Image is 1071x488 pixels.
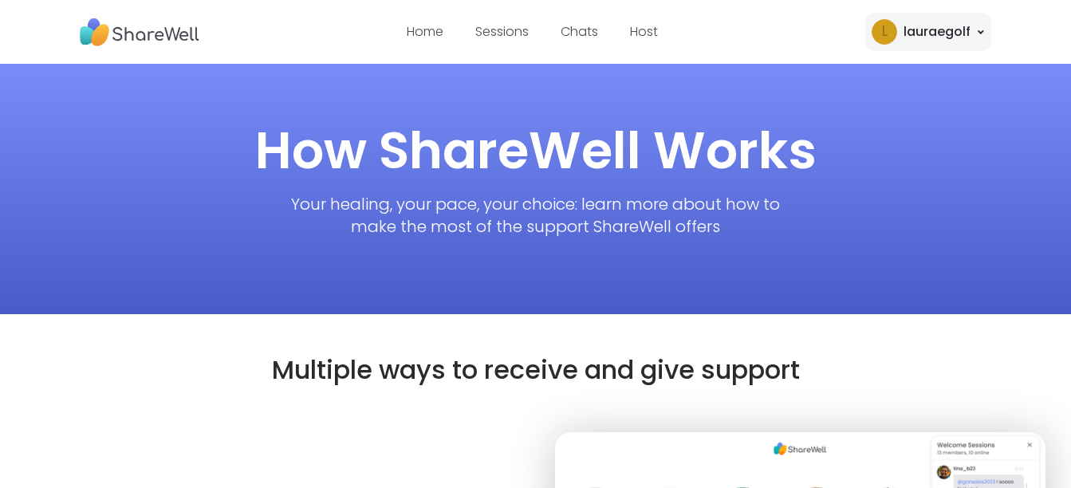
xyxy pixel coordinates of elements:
[561,22,598,41] a: Chats
[272,352,800,388] h2: Multiple ways to receive and give support
[904,22,971,41] div: lauraegolf
[475,22,529,41] a: Sessions
[255,115,817,187] h1: How ShareWell Works
[882,22,888,42] span: l
[80,10,199,54] img: ShareWell Nav Logo
[281,193,791,238] p: Your healing, your pace, your choice: learn more about how to make the most of the support ShareW...
[407,22,443,41] a: Home
[630,22,658,41] a: Host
